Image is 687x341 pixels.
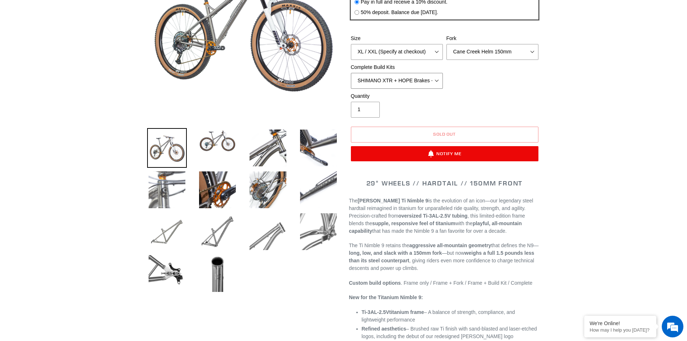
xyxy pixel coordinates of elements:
[349,280,401,286] strong: Custom build options
[362,325,540,340] li: – Brushed raw Ti finish with sand-blasted and laser-etched logos, including the debut of our rede...
[147,128,187,168] img: Load image into Gallery viewer, TI NIMBLE 9
[590,320,651,326] div: We're Online!
[362,326,406,332] strong: Refined aesthetics
[433,131,456,137] span: Sold out
[446,35,538,42] label: Fork
[42,91,100,164] span: We're online!
[349,242,540,272] p: The Ti Nimble 9 retains the that defines the N9— —but now , giving riders even more confidence to...
[147,170,187,210] img: Load image into Gallery viewer, TI NIMBLE 9
[299,128,338,168] img: Load image into Gallery viewer, TI NIMBLE 9
[351,92,443,100] label: Quantity
[198,128,237,153] img: Load image into Gallery viewer, TI NIMBLE 9
[361,9,438,16] label: 50% deposit. Balance due [DATE].
[248,128,288,168] img: Load image into Gallery viewer, TI NIMBLE 9
[349,250,442,256] strong: long, low, and slack with a 150mm fork
[351,64,443,71] label: Complete Build Kits
[349,197,540,235] p: The is the evolution of an icon—our legendary steel hardtail reimagined in titanium for unparalle...
[362,309,389,315] span: Ti-3AL-2.5V
[248,170,288,210] img: Load image into Gallery viewer, TI NIMBLE 9
[118,4,136,21] div: Minimize live chat window
[4,197,137,222] textarea: Type your message and hit 'Enter'
[198,170,237,210] img: Load image into Gallery viewer, TI NIMBLE 9
[362,309,424,315] strong: titanium frame
[349,250,534,263] strong: weighs a full 1.5 pounds less than its steel counterpart
[8,40,19,51] div: Navigation go back
[351,127,538,143] button: Sold out
[398,213,467,219] strong: oversized Ti-3AL-2.5V tubing
[351,35,443,42] label: Size
[349,294,423,300] strong: New for the Titanium Nimble 9:
[23,36,41,54] img: d_696896380_company_1647369064580_696896380
[248,212,288,252] img: Load image into Gallery viewer, TI NIMBLE 9
[198,212,237,252] img: Load image into Gallery viewer, TI NIMBLE 9
[299,170,338,210] img: Load image into Gallery viewer, TI NIMBLE 9
[358,198,428,204] strong: [PERSON_NAME] Ti Nimble 9
[366,179,523,187] span: 29" WHEELS // HARDTAIL // 150MM FRONT
[198,254,237,293] img: Load image into Gallery viewer, TI NIMBLE 9
[590,327,651,333] p: How may I help you today?
[372,220,455,226] strong: supple, responsive feel of titanium
[349,279,540,287] p: . Frame only / Frame + Fork / Frame + Build Kit / Complete
[147,212,187,252] img: Load image into Gallery viewer, TI NIMBLE 9
[362,309,540,324] li: – A balance of strength, compliance, and lightweight performance
[147,254,187,293] img: Load image into Gallery viewer, TI NIMBLE 9
[351,146,538,161] button: Notify Me
[299,212,338,252] img: Load image into Gallery viewer, TI NIMBLE 9
[48,40,132,50] div: Chat with us now
[409,242,491,248] strong: aggressive all-mountain geometry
